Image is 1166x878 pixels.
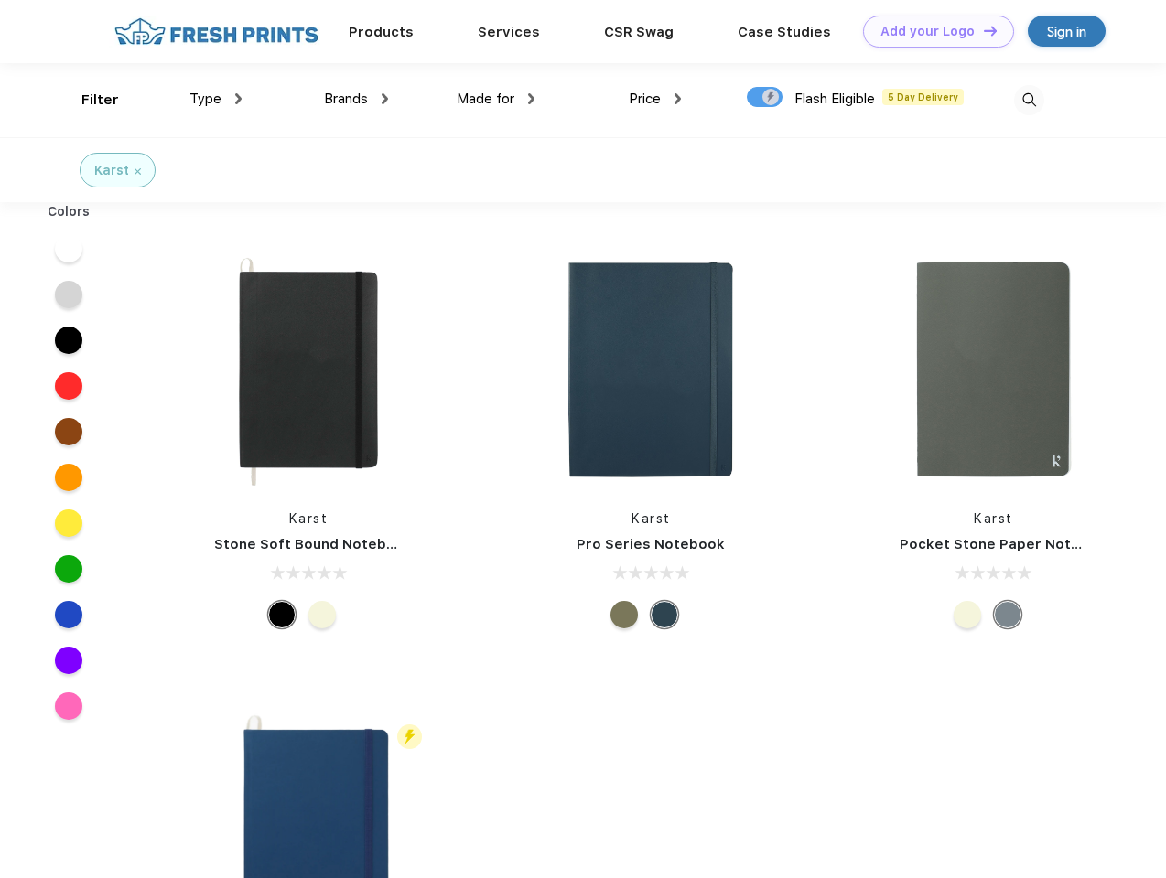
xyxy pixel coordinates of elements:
a: CSR Swag [604,24,674,40]
a: Stone Soft Bound Notebook [214,536,413,552]
img: flash_active_toggle.svg [397,724,422,749]
span: Price [629,91,661,107]
img: dropdown.png [382,93,388,104]
div: Colors [34,202,104,221]
div: Karst [94,161,129,180]
div: Gray [994,601,1021,628]
img: dropdown.png [235,93,242,104]
div: Beige [308,601,336,628]
img: fo%20logo%202.webp [109,16,324,48]
a: Services [478,24,540,40]
div: Black [268,601,296,628]
div: Filter [81,90,119,111]
div: Beige [954,601,981,628]
span: Type [189,91,221,107]
a: Pro Series Notebook [577,536,725,552]
img: func=resize&h=266 [872,248,1116,491]
div: Sign in [1047,21,1086,42]
a: Sign in [1028,16,1106,47]
a: Karst [974,511,1013,526]
span: Flash Eligible [794,91,875,107]
img: DT [984,26,997,36]
div: Olive [610,601,638,628]
div: Add your Logo [880,24,975,39]
img: filter_cancel.svg [135,168,141,175]
img: func=resize&h=266 [187,248,430,491]
a: Karst [289,511,329,526]
img: func=resize&h=266 [529,248,772,491]
div: Navy [651,601,678,628]
a: Pocket Stone Paper Notebook [900,536,1116,552]
img: desktop_search.svg [1014,85,1044,115]
a: Karst [632,511,671,526]
img: dropdown.png [675,93,681,104]
span: Made for [457,91,514,107]
img: dropdown.png [528,93,534,104]
span: 5 Day Delivery [882,89,964,105]
span: Brands [324,91,368,107]
a: Products [349,24,414,40]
